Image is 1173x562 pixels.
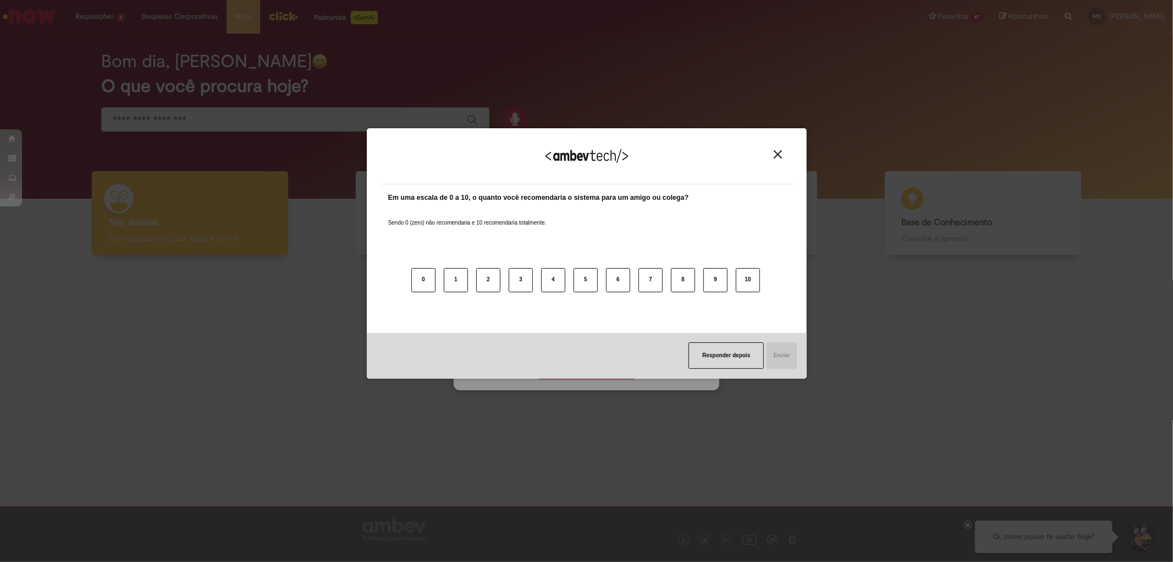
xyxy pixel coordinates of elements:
img: Logo Ambevtech [546,149,628,163]
button: 1 [444,268,468,292]
label: Em uma escala de 0 a 10, o quanto você recomendaria o sistema para um amigo ou colega? [388,193,689,203]
button: 2 [476,268,500,292]
button: 3 [509,268,533,292]
label: Sendo 0 (zero) não recomendaria e 10 recomendaria totalmente. [388,206,547,227]
button: 0 [411,268,436,292]
button: 10 [736,268,760,292]
img: Close [774,150,782,159]
button: Close [770,150,785,159]
button: 9 [703,268,728,292]
button: Responder depois [689,342,764,369]
button: 5 [574,268,598,292]
button: 4 [541,268,565,292]
button: 6 [606,268,630,292]
button: 8 [671,268,695,292]
button: 7 [638,268,663,292]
